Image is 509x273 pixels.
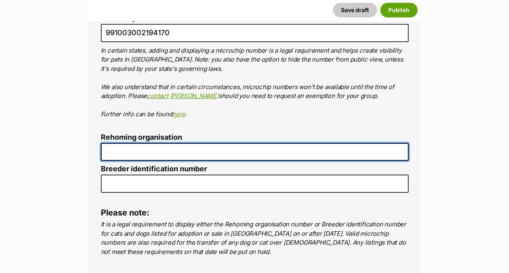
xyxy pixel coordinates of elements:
[172,110,185,118] a: here
[380,3,417,17] button: Publish
[333,3,377,17] button: Save draft
[101,220,409,256] p: It is a legal requirement to display either the Rehoming organisation number or Breeder identific...
[147,92,219,100] a: contact [PERSON_NAME]
[101,207,409,218] h4: Please note:
[101,133,409,142] label: Rehoming organisation
[101,165,409,173] label: Breeder identification number
[101,46,409,119] p: In certain states, adding and displaying a microchip number is a legal requirement and helps crea...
